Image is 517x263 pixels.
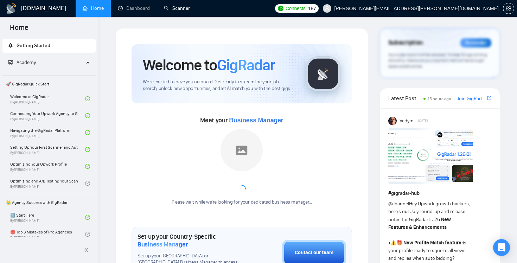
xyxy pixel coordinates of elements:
span: 187 [308,5,316,12]
span: check-circle [85,113,90,118]
span: Academy [17,59,36,65]
img: F09AC4U7ATU-image.png [388,128,473,184]
span: 🚀 GigRadar Quick Start [3,77,95,91]
span: Connects: [286,5,307,12]
span: check-circle [85,164,90,169]
img: logo [6,3,17,14]
span: Your subscription will be renewed. To keep things running smoothly, make sure your payment method... [388,52,487,69]
h1: Welcome to [143,56,275,75]
span: Getting Started [17,43,50,49]
h1: # gigradar-hub [388,190,491,197]
span: We're excited to have you on board. Get ready to streamline your job search, unlock new opportuni... [143,79,294,92]
span: check-circle [85,96,90,101]
span: Business Manager [138,240,188,248]
li: Getting Started [2,39,96,53]
span: @channel [388,201,409,207]
a: Optimizing and A/B Testing Your Scanner for Better ResultsBy[PERSON_NAME] [10,175,85,191]
span: user [325,6,330,11]
span: ⚠️ [390,240,396,246]
a: dashboardDashboard [118,5,150,11]
span: Business Manager [229,117,283,124]
h1: Set up your Country-Specific [138,233,247,248]
a: 1️⃣ Start HereBy[PERSON_NAME] [10,210,85,225]
span: check-circle [85,232,90,237]
a: export [487,95,491,102]
span: Latest Posts from the GigRadar Community [388,94,422,103]
span: check-circle [85,147,90,152]
span: Vadym [400,117,414,125]
a: ⛔ Top 3 Mistakes of Pro AgenciesBy[PERSON_NAME] [10,226,85,242]
img: upwork-logo.png [278,6,283,11]
span: check-circle [85,130,90,135]
span: double-left [84,246,91,254]
span: Meet your [200,116,283,124]
button: setting [503,3,514,14]
span: rocket [8,43,13,48]
span: 🎁 [396,240,402,246]
span: Academy [8,59,36,65]
span: fund-projection-screen [8,60,13,65]
a: Navigating the GigRadar PlatformBy[PERSON_NAME] [10,125,85,140]
span: [DATE] [418,118,428,124]
span: Subscription [388,37,423,49]
a: Welcome to GigRadarBy[PERSON_NAME] [10,91,85,107]
img: Vadym [388,117,397,125]
span: check-circle [85,215,90,220]
a: searchScanner [164,5,190,11]
span: export [487,95,491,101]
a: Setting Up Your First Scanner and Auto-BidderBy[PERSON_NAME] [10,142,85,157]
div: Please wait while we're looking for your dedicated business manager... [167,199,316,206]
span: Home [4,23,34,37]
span: GigRadar [217,56,275,75]
span: loading [237,185,246,194]
div: Contact our team [295,249,333,257]
code: 1.26 [428,217,440,222]
a: Optimizing Your Upwork ProfileBy[PERSON_NAME] [10,159,85,174]
span: check-circle [85,181,90,186]
img: gigradar-logo.png [306,56,341,91]
span: 15 hours ago [428,96,451,101]
img: placeholder.png [221,129,263,171]
div: Reminder [460,38,491,47]
a: setting [503,6,514,11]
strong: New Profile Match feature: [403,240,463,246]
a: homeHome [83,5,104,11]
span: 👑 Agency Success with GigRadar [3,195,95,210]
a: Connecting Your Upwork Agency to GigRadarBy[PERSON_NAME] [10,108,85,123]
a: Join GigRadar Slack Community [457,95,486,103]
div: Open Intercom Messenger [493,239,510,256]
